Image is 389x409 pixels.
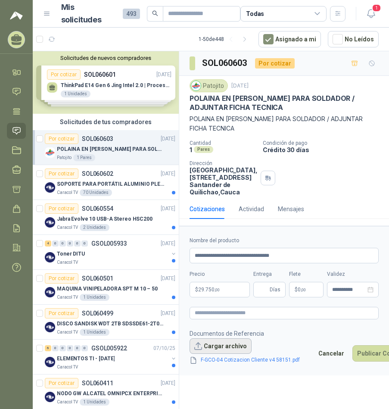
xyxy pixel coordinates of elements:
[231,82,249,90] p: [DATE]
[59,345,66,351] div: 0
[57,250,85,258] p: Toner DITU
[33,200,179,235] a: Por cotizarSOL060554[DATE] Company LogoJabra Evolve 10 USB-A Stereo HSC200Caracol TV2 Unidades
[73,154,95,161] div: 1 Pares
[372,4,381,12] span: 1
[81,345,88,351] div: 0
[10,10,23,21] img: Logo peakr
[80,329,109,336] div: 1 Unidades
[327,270,379,278] label: Validez
[45,134,78,144] div: Por cotizar
[57,399,78,406] p: Caracol TV
[45,169,78,179] div: Por cotizar
[57,294,78,301] p: Caracol TV
[45,238,177,266] a: 4 0 0 0 0 0 GSOL005933[DATE] Company LogoToner DITUCaracol TV
[33,130,179,165] a: Por cotizarSOL060603[DATE] Company LogoPOLAINA EN [PERSON_NAME] PARA SOLDADOR / ADJUNTAR FICHA TE...
[263,146,386,153] p: Crédito 30 días
[45,203,78,214] div: Por cotizar
[52,240,59,247] div: 0
[190,270,250,278] label: Precio
[57,320,164,328] p: DISCO SANDISK WDT 2TB SDSSDE61-2T00-G25
[45,273,78,284] div: Por cotizar
[270,282,280,297] span: Días
[45,345,51,351] div: 6
[57,285,158,293] p: MAQUINA VINIPELADORA SPT M 10 – 50
[301,287,306,292] span: ,00
[314,345,349,362] button: Cancelar
[190,146,192,153] p: 1
[246,9,264,19] div: Todas
[190,160,257,166] p: Dirección
[59,240,66,247] div: 0
[45,392,55,402] img: Company Logo
[289,282,324,297] p: $ 0,00
[278,204,304,214] div: Mensajes
[190,282,250,297] p: $29.750,00
[80,294,109,301] div: 1 Unidades
[152,10,158,16] span: search
[253,270,286,278] label: Entrega
[45,378,78,388] div: Por cotizar
[161,240,175,248] p: [DATE]
[161,275,175,283] p: [DATE]
[33,165,179,200] a: Por cotizarSOL060602[DATE] Company LogoSOPORTE PARA PORTÁTIL ALUMINIO PLEGABLE VTACaracol TV70 Un...
[258,31,321,47] button: Asignado a mi
[161,309,175,318] p: [DATE]
[363,6,379,22] button: 1
[190,166,257,196] p: [GEOGRAPHIC_DATA], [STREET_ADDRESS] Santander de Quilichao , Cauca
[82,136,113,142] p: SOL060603
[45,287,55,297] img: Company Logo
[45,182,55,193] img: Company Logo
[45,147,55,158] img: Company Logo
[82,206,113,212] p: SOL060554
[45,322,55,332] img: Company Logo
[45,308,78,318] div: Por cotizar
[45,343,177,371] a: 6 0 0 0 0 0 GSOL00592207/10/25 Company LogoELEMENTOS TI - [DATE]Caracol TV
[295,287,298,292] span: $
[57,259,78,266] p: Caracol TV
[57,215,152,223] p: Jabra Evolve 10 USB-A Stereo HSC200
[57,329,78,336] p: Caracol TV
[61,1,116,26] h1: Mis solicitudes
[202,56,248,70] h3: SOL060603
[190,204,225,214] div: Cotizaciones
[190,338,252,354] button: Cargar archivo
[298,287,306,292] span: 0
[36,55,175,61] button: Solicitudes de nuevos compradores
[197,356,303,364] a: F-GCO-04 Cotizacion Cliente v4 58151.pdf
[57,180,164,188] p: SOPORTE PARA PORTÁTIL ALUMINIO PLEGABLE VTA
[153,344,175,353] p: 07/10/25
[82,171,113,177] p: SOL060602
[161,379,175,387] p: [DATE]
[91,240,127,247] p: GSOL005933
[289,270,324,278] label: Flete
[74,345,81,351] div: 0
[161,135,175,143] p: [DATE]
[33,305,179,340] a: Por cotizarSOL060499[DATE] Company LogoDISCO SANDISK WDT 2TB SDSSDE61-2T00-G25Caracol TV1 Unidades
[52,345,59,351] div: 0
[80,189,112,196] div: 70 Unidades
[190,79,228,92] div: Patojito
[161,205,175,213] p: [DATE]
[67,240,73,247] div: 0
[81,240,88,247] div: 0
[57,224,78,231] p: Caracol TV
[80,224,109,231] div: 2 Unidades
[255,58,295,69] div: Por cotizar
[57,355,115,363] p: ELEMENTOS TI - [DATE]
[190,114,379,133] p: POLAINA EN [PERSON_NAME] PARA SOLDADOR / ADJUNTAR FICHA TECNICA
[57,154,72,161] p: Patojito
[190,94,379,112] p: POLAINA EN [PERSON_NAME] PARA SOLDADOR / ADJUNTAR FICHA TECNICA
[91,345,127,351] p: GSOL005922
[33,114,179,130] div: Solicitudes de tus compradores
[191,81,201,91] img: Company Logo
[45,357,55,367] img: Company Logo
[67,345,73,351] div: 0
[82,275,113,281] p: SOL060501
[328,31,379,47] button: No Leídos
[263,140,386,146] p: Condición de pago
[45,240,51,247] div: 4
[194,146,213,153] div: Pares
[239,204,264,214] div: Actividad
[45,217,55,228] img: Company Logo
[190,329,314,338] p: Documentos de Referencia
